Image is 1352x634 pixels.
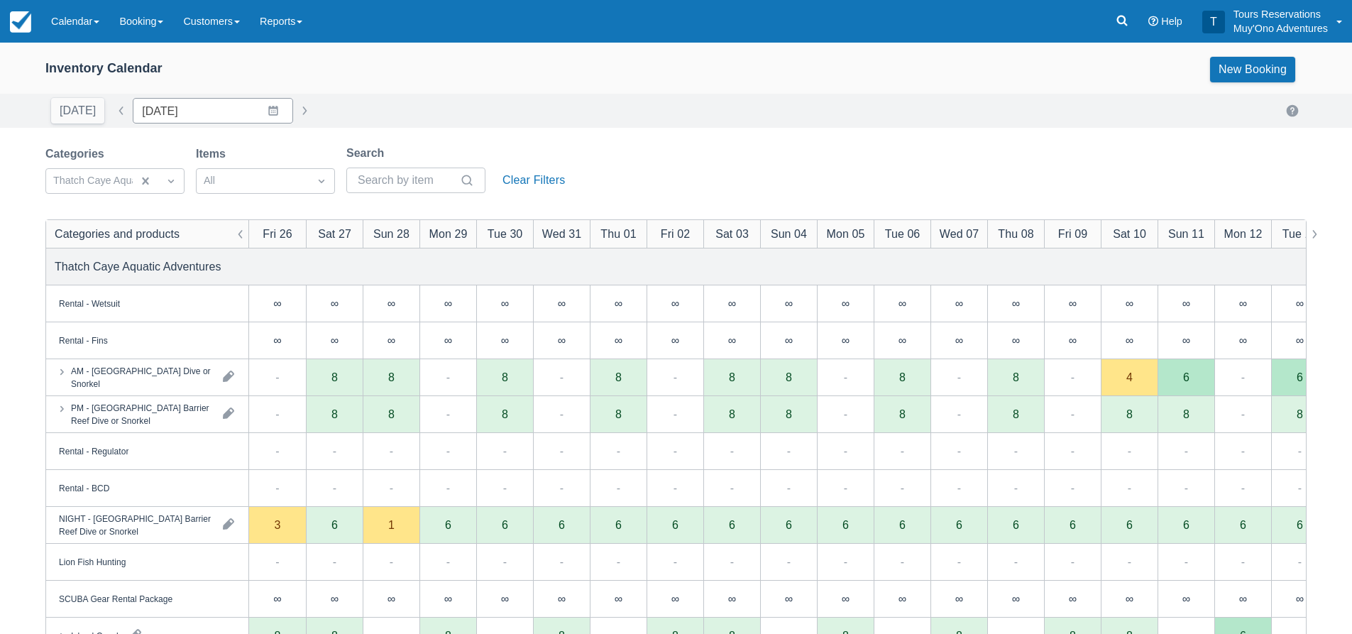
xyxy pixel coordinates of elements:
div: ∞ [590,322,647,359]
div: - [957,368,961,386]
div: ∞ [331,334,339,346]
div: - [446,368,450,386]
div: - [503,479,507,496]
div: - [787,479,791,496]
div: ∞ [476,581,533,618]
label: Categories [45,146,110,163]
div: ∞ [785,297,793,309]
div: PM - [GEOGRAPHIC_DATA] Barrier Reef Dive or Snorkel [71,401,211,427]
span: Dropdown icon [164,174,178,188]
div: 6 [1297,519,1303,530]
div: Rental - Fins [59,334,108,346]
div: ∞ [1069,593,1077,604]
div: ∞ [476,322,533,359]
div: Sat 27 [318,225,351,242]
div: Tue 30 [488,225,523,242]
div: - [1128,442,1131,459]
div: 6 [987,507,1044,544]
div: 6 [729,519,735,530]
div: - [674,442,677,459]
div: ∞ [444,297,452,309]
div: ∞ [1101,285,1158,322]
div: ∞ [955,297,963,309]
img: checkfront-main-nav-mini-logo.png [10,11,31,33]
div: ∞ [1158,581,1214,618]
div: - [446,553,450,570]
div: ∞ [419,322,476,359]
div: ∞ [533,322,590,359]
div: ∞ [363,285,419,322]
label: Search [346,145,390,162]
div: ∞ [1012,334,1020,346]
div: - [275,442,279,459]
div: 8 [331,371,338,383]
input: Date [133,98,293,124]
div: - [275,368,279,386]
div: 6 [476,507,533,544]
div: - [1071,368,1075,386]
div: ∞ [249,285,306,322]
div: 6 [419,507,476,544]
div: Categories and products [55,225,180,242]
div: ∞ [987,322,1044,359]
div: 6 [1126,519,1133,530]
div: - [1241,479,1245,496]
div: ∞ [842,593,850,604]
div: 6 [445,519,451,530]
div: 1 [363,507,419,544]
div: 8 [1013,408,1019,420]
div: Mon 29 [429,225,468,242]
div: - [844,405,847,422]
div: - [957,479,961,496]
div: ∞ [817,285,874,322]
div: - [560,442,564,459]
div: ∞ [273,334,281,346]
input: Search by item [358,168,457,193]
div: 6 [672,519,678,530]
div: ∞ [728,593,736,604]
div: - [1241,442,1245,459]
div: ∞ [306,322,363,359]
div: ∞ [1012,297,1020,309]
div: ∞ [1271,322,1328,359]
div: ∞ [898,334,906,346]
div: - [1014,442,1018,459]
div: ∞ [501,334,509,346]
div: ∞ [615,593,622,604]
div: 6 [786,519,792,530]
div: ∞ [987,581,1044,618]
span: Dropdown icon [314,174,329,188]
div: ∞ [930,322,987,359]
div: ∞ [760,581,817,618]
div: 8 [786,408,792,420]
div: - [503,442,507,459]
div: ∞ [955,593,963,604]
div: - [901,553,904,570]
div: 8 [502,408,508,420]
div: ∞ [1126,593,1133,604]
div: - [844,368,847,386]
div: - [1014,553,1018,570]
div: - [787,442,791,459]
div: ∞ [671,593,679,604]
div: ∞ [1158,322,1214,359]
div: 6 [1183,519,1189,530]
div: ∞ [558,593,566,604]
div: 6 [842,519,849,530]
div: SCUBA Gear Rental Package [59,592,172,605]
div: 6 [956,519,962,530]
div: ∞ [419,581,476,618]
div: ∞ [249,322,306,359]
div: ∞ [842,334,850,346]
a: New Booking [1210,57,1295,82]
div: ∞ [898,297,906,309]
div: ∞ [558,297,566,309]
div: - [1014,479,1018,496]
label: Items [196,146,231,163]
div: - [617,442,620,459]
div: 8 [899,371,906,383]
div: Rental - BCD [59,481,109,494]
div: 6 [502,519,508,530]
div: ∞ [558,334,566,346]
div: Wed 31 [542,225,581,242]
